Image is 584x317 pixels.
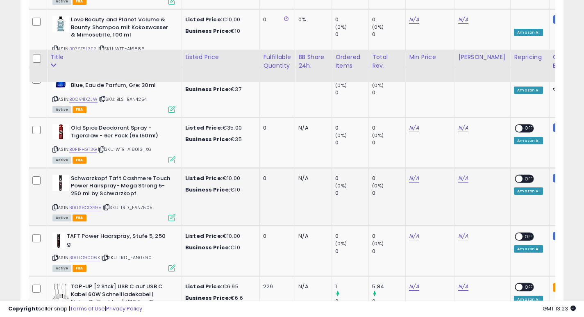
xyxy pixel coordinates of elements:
[263,124,289,132] div: 0
[335,175,368,182] div: 0
[335,189,368,197] div: 0
[335,240,347,247] small: (0%)
[52,233,175,271] div: ASIN:
[185,186,230,194] b: Business Price:
[73,106,86,113] span: FBA
[263,233,289,240] div: 0
[335,139,368,146] div: 0
[543,305,576,312] span: 2025-08-13 13:23 GMT
[298,124,325,132] div: N/A
[335,248,368,255] div: 0
[335,283,368,290] div: 1
[514,53,545,62] div: Repricing
[458,124,468,132] a: N/A
[372,248,405,255] div: 0
[52,214,71,221] span: All listings currently available for purchase on Amazon
[372,82,384,89] small: (0%)
[372,182,384,189] small: (0%)
[298,175,325,182] div: N/A
[372,283,405,290] div: 5.84
[372,139,405,146] div: 0
[409,283,419,291] a: N/A
[185,124,223,132] b: Listed Price:
[185,86,253,93] div: €37
[372,124,405,132] div: 0
[523,175,536,182] span: OFF
[553,123,569,132] small: FBM
[71,124,170,141] b: Old Spice Deodorant Spray - Tigerclaw - 6er Pack (6x 150ml)
[409,174,419,182] a: N/A
[52,265,71,272] span: All listings currently available for purchase on Amazon
[372,89,405,96] div: 0
[52,74,175,112] div: ASIN:
[335,24,347,30] small: (0%)
[523,125,536,132] span: OFF
[409,53,451,62] div: Min Price
[553,15,569,24] small: FBM
[52,233,65,249] img: 21-p+H-vj+L._SL40_.jpg
[185,233,253,240] div: €10.00
[185,283,253,290] div: €6.95
[335,31,368,38] div: 0
[458,174,468,182] a: N/A
[263,16,289,23] div: 0
[263,53,291,70] div: Fulfillable Quantity
[52,106,71,113] span: All listings currently available for purchase on Amazon
[523,284,536,291] span: OFF
[103,204,152,211] span: | SKU: TRD_EAN7505
[8,305,142,313] div: seller snap | |
[185,283,223,290] b: Listed Price:
[185,124,253,132] div: €35.00
[335,89,368,96] div: 0
[50,53,178,62] div: Title
[523,233,536,240] span: OFF
[71,16,170,41] b: Love Beauty and Planet Volume & Bounty Shampoo mit Kokoswasser & Mimoseblte, 100 ml
[52,175,69,191] img: 31jDcBF3URL._SL40_.jpg
[372,189,405,197] div: 0
[69,254,100,261] a: B00LO9006K
[372,24,384,30] small: (0%)
[73,265,86,272] span: FBA
[298,283,325,290] div: N/A
[298,233,325,240] div: N/A
[372,16,405,23] div: 0
[185,244,253,251] div: €10
[372,31,405,38] div: 0
[69,96,98,103] a: B0CV41XZJW
[514,137,543,144] div: Amazon AI
[52,124,175,162] div: ASIN:
[69,146,97,153] a: B0F1FHGT3G
[106,305,142,312] a: Privacy Policy
[335,16,368,23] div: 0
[52,175,175,220] div: ASIN:
[185,16,253,23] div: €10.00
[185,244,230,251] b: Business Price:
[185,232,223,240] b: Listed Price:
[263,283,289,290] div: 229
[263,175,289,182] div: 0
[335,233,368,240] div: 0
[185,174,223,182] b: Listed Price:
[298,53,328,70] div: BB Share 24h.
[458,16,468,24] a: N/A
[71,175,170,200] b: Schwarzkopf Taft Cashmere Touch Power Hairspray- Mega Strong 5-250 ml by Schwarzkopf
[335,82,347,89] small: (0%)
[52,124,69,139] img: 418aw6egHiL._SL40_.jpg
[514,87,543,94] div: Amazon AI
[73,214,86,221] span: FBA
[52,283,69,299] img: 41uoeZ2NjUL._SL40_.jpg
[185,53,256,62] div: Listed Price
[52,74,69,90] img: 31XLWM1ZUAL._SL40_.jpg
[372,240,384,247] small: (0%)
[553,174,569,182] small: FBM
[185,27,253,35] div: €10
[69,204,102,211] a: B00S8COG98
[372,175,405,182] div: 0
[71,74,170,91] b: Montblanc Legend Blue EdP, Linie: Blue, Eau de Parfum, Gre: 30ml
[52,157,71,164] span: All listings currently available for purchase on Amazon
[335,53,365,70] div: Ordered Items
[514,245,543,253] div: Amazon AI
[185,27,230,35] b: Business Price:
[67,233,166,250] b: TAFT Power Haarspray, Stufe 5, 250 g
[458,53,507,62] div: [PERSON_NAME]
